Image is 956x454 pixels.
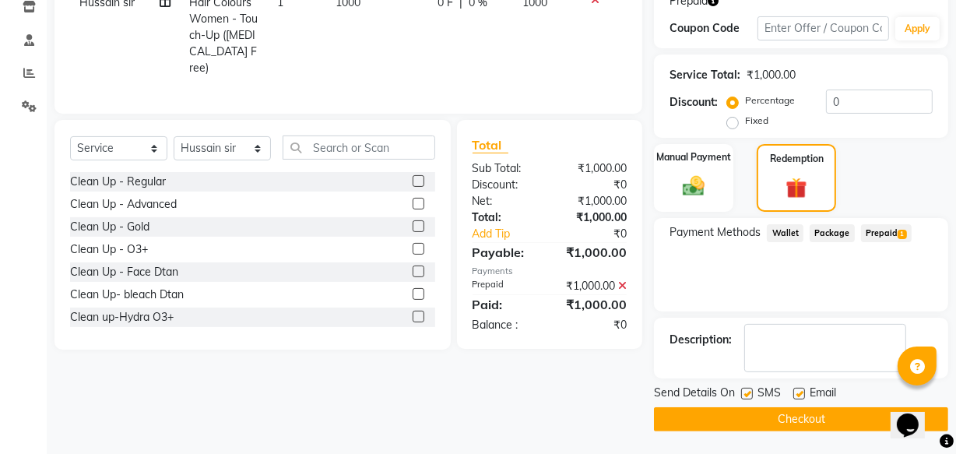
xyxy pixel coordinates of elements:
div: Description: [670,332,732,348]
img: _gift.svg [779,175,813,201]
label: Redemption [770,152,824,166]
div: ₹1,000.00 [550,209,638,226]
div: Net: [461,193,550,209]
div: Sub Total: [461,160,550,177]
div: Prepaid [461,278,550,294]
div: ₹0 [550,317,638,333]
iframe: chat widget [891,392,940,438]
span: 1 [898,230,906,239]
label: Fixed [745,114,768,128]
div: ₹1,000.00 [550,243,638,262]
div: Clean Up - O3+ [70,241,148,258]
span: Wallet [767,224,803,242]
div: ₹1,000.00 [550,295,638,314]
span: Package [810,224,855,242]
a: Add Tip [461,226,564,242]
div: ₹0 [550,177,638,193]
div: ₹1,000.00 [747,67,796,83]
div: Clean Up - Gold [70,219,149,235]
div: Discount: [670,94,718,111]
div: Paid: [461,295,550,314]
div: Payable: [461,243,550,262]
div: ₹1,000.00 [550,278,638,294]
div: ₹1,000.00 [550,160,638,177]
span: Prepaid [861,224,912,242]
span: Send Details On [654,385,735,404]
img: _cash.svg [676,174,712,199]
div: Discount: [461,177,550,193]
button: Apply [895,17,940,40]
div: Clean Up - Advanced [70,196,177,213]
span: Email [810,385,836,404]
input: Enter Offer / Coupon Code [757,16,889,40]
span: Payment Methods [670,224,761,241]
label: Percentage [745,93,795,107]
div: Balance : [461,317,550,333]
div: Service Total: [670,67,740,83]
div: Coupon Code [670,20,757,37]
div: Payments [473,265,627,278]
span: Total [473,137,508,153]
div: Clean Up - Face Dtan [70,264,178,280]
span: SMS [757,385,781,404]
input: Search or Scan [283,135,435,160]
button: Checkout [654,407,948,431]
label: Manual Payment [656,150,731,164]
div: Clean Up- bleach Dtan [70,287,184,303]
div: Clean Up - Regular [70,174,166,190]
div: ₹0 [564,226,638,242]
div: Clean up-Hydra O3+ [70,309,174,326]
div: ₹1,000.00 [550,193,638,209]
div: Total: [461,209,550,226]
